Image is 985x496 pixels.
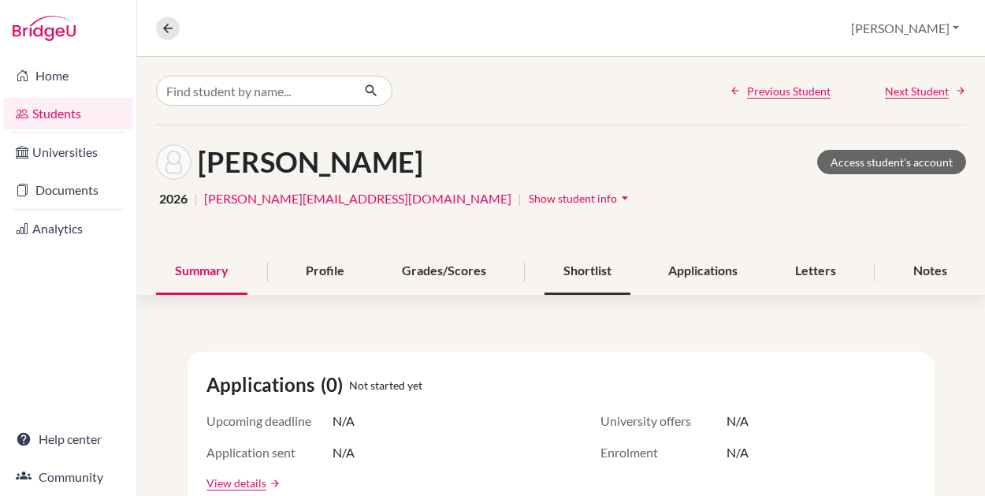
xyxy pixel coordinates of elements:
i: arrow_drop_down [617,190,633,206]
img: Annamária Boros's avatar [156,144,191,180]
a: arrow_forward [266,478,281,489]
button: Show student infoarrow_drop_down [528,186,634,211]
a: Access student's account [817,150,966,174]
input: Find student by name... [156,76,351,106]
a: Universities [3,136,133,168]
div: Profile [287,248,363,295]
a: Previous Student [730,83,831,99]
span: N/A [727,412,749,431]
a: Home [3,60,133,91]
span: N/A [727,443,749,462]
button: [PERSON_NAME] [844,13,966,43]
span: (0) [321,371,349,399]
div: Notes [894,248,966,295]
span: Upcoming deadline [206,412,333,431]
div: Letters [776,248,855,295]
span: Applications [206,371,321,399]
span: Not started yet [349,377,422,393]
img: Bridge-U [13,16,76,41]
a: Help center [3,423,133,455]
div: Shortlist [545,248,630,295]
a: Next Student [885,83,966,99]
span: | [518,189,522,208]
a: Community [3,461,133,493]
span: Previous Student [747,83,831,99]
span: Show student info [529,192,617,205]
span: Enrolment [600,443,727,462]
a: View details [206,475,266,491]
a: Students [3,98,133,129]
div: Summary [156,248,247,295]
div: Applications [649,248,756,295]
span: University offers [600,412,727,431]
span: N/A [333,412,355,431]
div: Grades/Scores [383,248,505,295]
span: Application sent [206,443,333,462]
h1: [PERSON_NAME] [198,145,423,179]
span: N/A [333,443,355,462]
span: 2026 [159,189,188,208]
a: Documents [3,174,133,206]
a: [PERSON_NAME][EMAIL_ADDRESS][DOMAIN_NAME] [204,189,511,208]
a: Analytics [3,213,133,244]
span: | [194,189,198,208]
span: Next Student [885,83,949,99]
